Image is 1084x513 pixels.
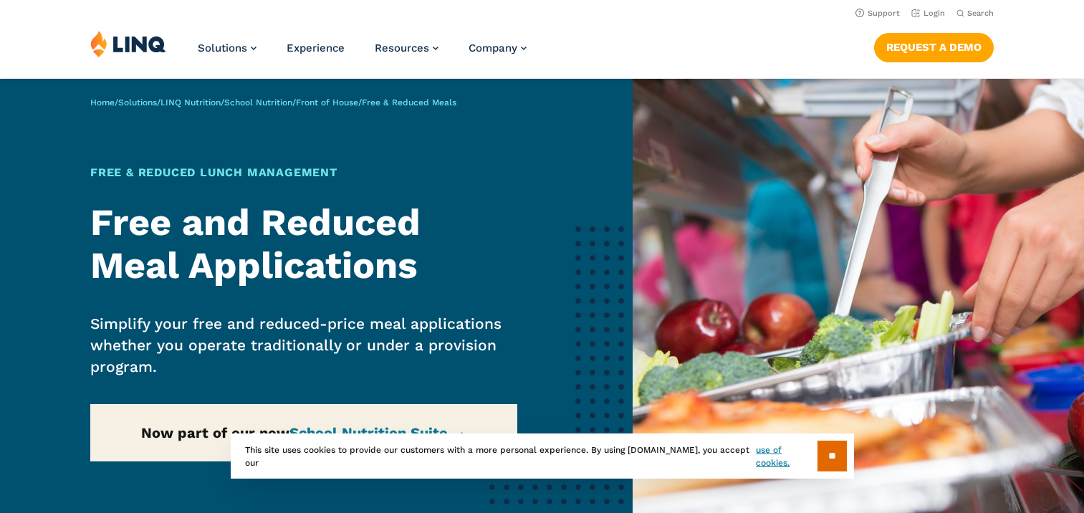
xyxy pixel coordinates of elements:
a: Support [855,9,900,18]
a: Home [90,97,115,107]
a: Company [469,42,527,54]
span: / / / / / [90,97,456,107]
strong: Now part of our new [141,424,466,441]
h1: Free & Reduced Lunch Management [90,164,517,181]
div: This site uses cookies to provide our customers with a more personal experience. By using [DOMAIN... [231,433,854,479]
nav: Primary Navigation [198,30,527,77]
a: School Nutrition [224,97,292,107]
button: Open Search Bar [956,8,994,19]
span: Search [967,9,994,18]
nav: Button Navigation [874,30,994,62]
a: Solutions [118,97,157,107]
a: Solutions [198,42,256,54]
a: Request a Demo [874,33,994,62]
a: Login [911,9,945,18]
strong: Free and Reduced Meal Applications [90,201,421,287]
a: Front of House [296,97,358,107]
a: Experience [287,42,345,54]
span: Free & Reduced Meals [362,97,456,107]
span: Solutions [198,42,247,54]
span: Company [469,42,517,54]
a: LINQ Nutrition [160,97,221,107]
a: Resources [375,42,438,54]
a: use of cookies. [756,444,817,469]
p: Simplify your free and reduced-price meal applications whether you operate traditionally or under... [90,313,517,378]
span: Resources [375,42,429,54]
img: LINQ | K‑12 Software [90,30,166,57]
